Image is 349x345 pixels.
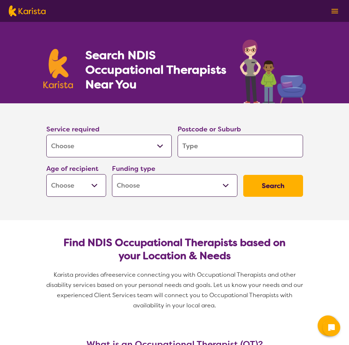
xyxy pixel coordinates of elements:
[52,236,297,262] h2: Find NDIS Occupational Therapists based on your Location & Needs
[331,9,338,14] img: menu
[178,125,241,134] label: Postcode or Suburb
[54,271,104,279] span: Karista provides a
[43,49,73,88] img: Karista logo
[46,164,98,173] label: Age of recipient
[9,5,46,16] img: Karista logo
[243,175,303,197] button: Search
[178,135,303,157] input: Type
[240,39,306,103] img: occupational-therapy
[46,271,305,309] span: service connecting you with Occupational Therapists and other disability services based on your p...
[318,315,338,336] button: Channel Menu
[112,164,155,173] label: Funding type
[46,125,100,134] label: Service required
[85,48,227,92] h1: Search NDIS Occupational Therapists Near You
[104,271,116,279] span: free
